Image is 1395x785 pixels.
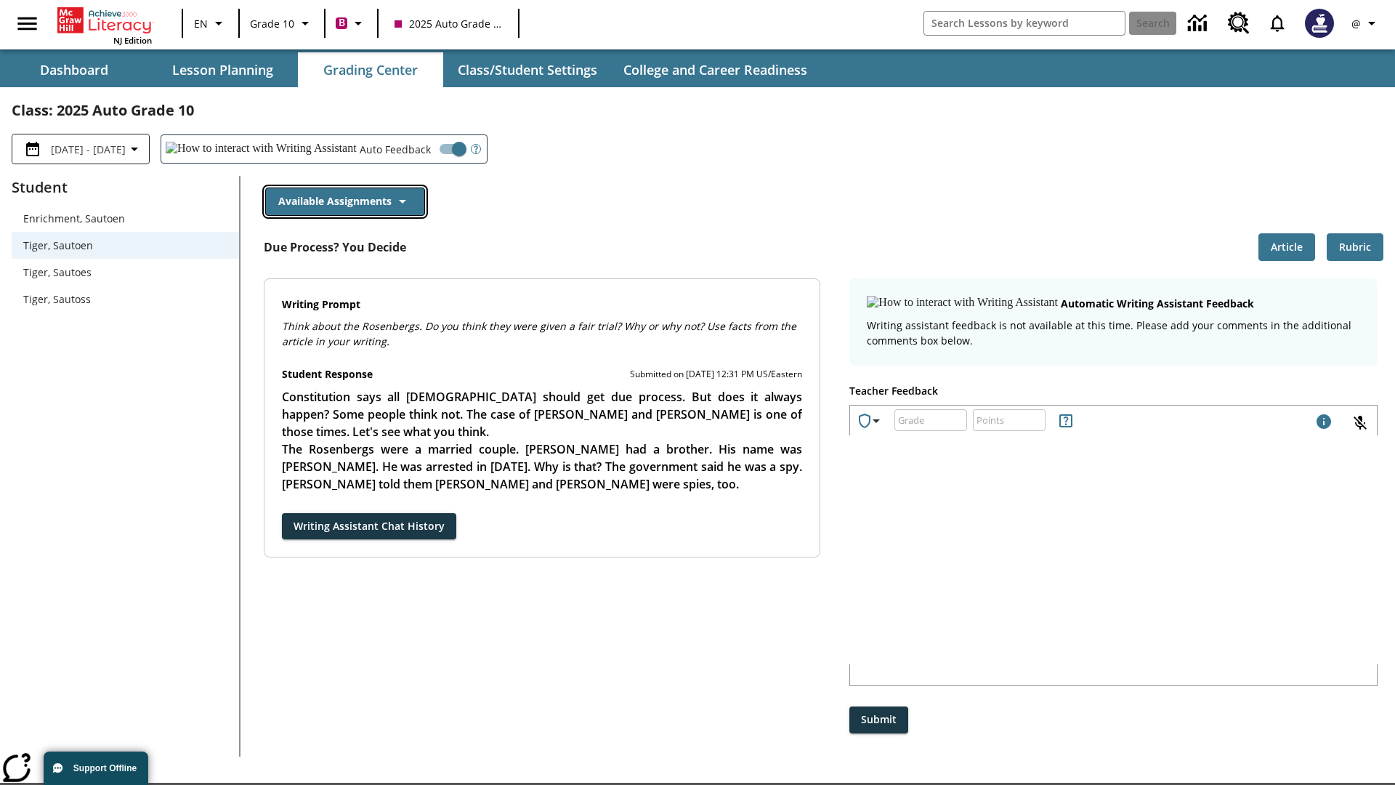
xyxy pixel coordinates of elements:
svg: Collapse Date Range Filter [126,140,143,158]
input: Grade: Letters, numbers, %, + and - are allowed. [894,400,967,439]
span: 2025 Auto Grade 10 [395,16,502,31]
button: Click to activate and allow voice recognition [1343,406,1378,440]
button: Achievements [850,406,891,435]
input: Points: Must be equal to or less than 25. [973,400,1046,439]
button: Submit [849,706,908,733]
p: Submitted on [DATE] 12:31 PM US/Eastern [630,367,802,382]
a: Notifications [1258,4,1296,42]
span: NJ Edition [113,35,152,46]
img: Avatar [1305,9,1334,38]
p: Student Response [282,366,373,382]
div: Home [57,4,152,46]
div: Enrichment, Sautoen [12,205,239,232]
img: How to interact with Writing Assistant [166,142,357,156]
button: Grading Center [298,52,443,87]
p: Automatic writing assistant feedback [1061,296,1254,312]
div: Think about the Rosenbergs. Do you think they were given a fair trial? Why or why not? Use facts ... [282,318,803,349]
input: search field [924,12,1125,35]
img: How to interact with Writing Assistant [867,296,1058,310]
span: Tiger, Sautoss [23,291,227,307]
span: Tiger, Sautoen [23,238,227,253]
span: Enrichment, Sautoen [23,211,227,226]
h2: Class : 2025 Auto Grade 10 [12,99,1383,122]
div: Maximum 1000 characters Press Escape to exit toolbar and use left and right arrow keys to access ... [1315,413,1333,433]
p: Teacher Feedback [849,383,1378,399]
button: Available Assignments [265,188,425,216]
span: Grade 10 [250,16,294,31]
span: @ [1351,16,1361,31]
span: EN [194,16,208,31]
a: Home [57,6,152,35]
span: Tiger, Sautoes [23,265,227,280]
button: College and Career Readiness [612,52,819,87]
p: Student Response [282,388,803,496]
div: Grade: Letters, numbers, %, + and - are allowed. [894,409,967,431]
p: The Rosenbergs were a married couple. [PERSON_NAME] had a brother. His name was [PERSON_NAME]. He... [282,440,803,493]
div: Tiger, Sautoes [12,259,239,286]
button: Grade: Grade 10, Select a grade [244,10,320,36]
button: Support Offline [44,752,148,785]
button: Lesson Planning [150,52,295,87]
button: Dashboard [1,52,147,87]
p: Student [12,176,239,199]
button: Boost Class color is violet red. Change class color [330,10,373,36]
p: Constitution says all [DEMOGRAPHIC_DATA] should get due process. But does it always happen? Some ... [282,388,803,440]
button: Open Help for Writing Assistant [465,135,487,163]
button: Profile/Settings [1343,10,1389,36]
p: [PERSON_NAME] and [PERSON_NAME] were arrested. They were put on tri [282,493,803,510]
span: [DATE] - [DATE] [51,142,126,157]
button: Rubric, Will open in new tab [1327,233,1383,262]
p: Due Process? You Decide [264,238,406,256]
button: Select a new avatar [1296,4,1343,42]
button: Language: EN, Select a language [187,10,234,36]
button: Open side menu [6,2,49,45]
span: B [339,14,345,32]
button: Select the date range menu item [18,140,143,158]
span: Auto Feedback [360,142,431,157]
span: Support Offline [73,763,137,773]
div: Tiger, Sautoen [12,232,239,259]
button: Writing Assistant Chat History [282,513,456,540]
button: Article, Will open in new tab [1258,233,1315,262]
a: Data Center [1179,4,1219,44]
button: Class/Student Settings [446,52,609,87]
button: Rules for Earning Points and Achievements, Will open in new tab [1051,406,1080,435]
a: Resource Center, Will open in new tab [1219,4,1258,43]
p: Writing Prompt [282,297,803,313]
p: Writing assistant feedback is not available at this time. Please add your comments in the additio... [867,318,1360,348]
div: Tiger, Sautoss [12,286,239,313]
div: Points: Must be equal to or less than 25. [973,409,1046,431]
